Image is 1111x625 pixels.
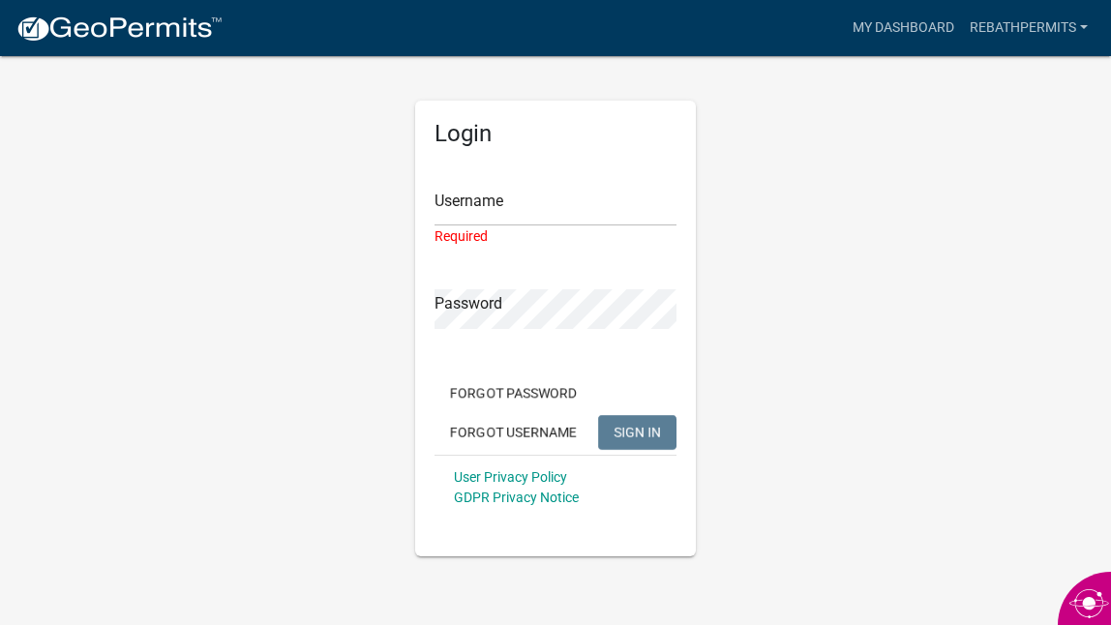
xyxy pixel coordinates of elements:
[598,415,676,450] button: SIGN IN
[614,424,661,439] span: SIGN IN
[845,10,962,46] a: My Dashboard
[435,415,592,450] button: Forgot Username
[435,226,676,247] div: Required
[435,375,592,410] button: Forgot Password
[454,469,567,485] a: User Privacy Policy
[454,490,579,505] a: GDPR Privacy Notice
[435,120,676,148] h5: Login
[962,10,1096,46] a: Rebathpermits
